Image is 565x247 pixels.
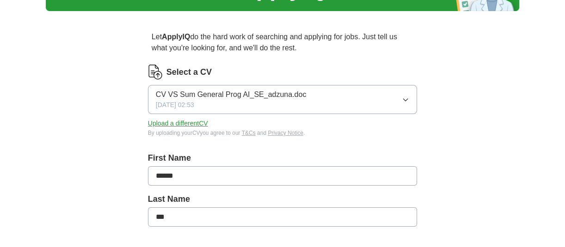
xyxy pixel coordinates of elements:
[242,130,256,136] a: T&Cs
[148,193,417,205] label: Last Name
[148,129,417,137] div: By uploading your CV you agree to our and .
[148,28,417,57] p: Let do the hard work of searching and applying for jobs. Just tell us what you're looking for, an...
[148,65,163,79] img: CV Icon
[166,66,212,78] label: Select a CV
[148,119,208,128] button: Upload a differentCV
[148,152,417,164] label: First Name
[156,100,194,110] span: [DATE] 02:53
[268,130,303,136] a: Privacy Notice
[148,85,417,114] button: CV VS Sum General Prog AI_SE_adzuna.doc[DATE] 02:53
[156,89,307,100] span: CV VS Sum General Prog AI_SE_adzuna.doc
[162,33,190,41] strong: ApplyIQ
